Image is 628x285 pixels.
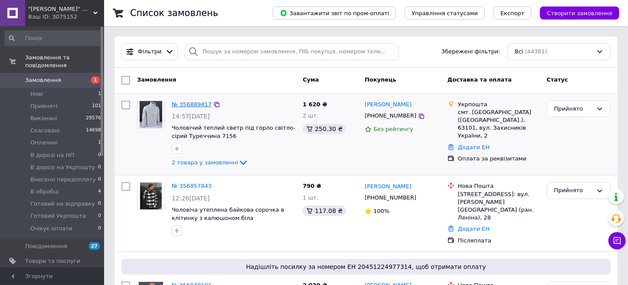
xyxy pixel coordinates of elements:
[303,124,346,134] div: 250.30 ₴
[86,127,101,134] span: 14698
[28,13,104,21] div: Ваш ID: 3075152
[458,101,540,108] div: Укрпошта
[98,164,101,171] span: 0
[98,188,101,196] span: 4
[137,182,165,210] a: Фото товару
[458,237,540,245] div: Післяплата
[458,182,540,190] div: Нова Пошта
[98,151,101,159] span: 0
[458,190,540,222] div: [STREET_ADDRESS]: вул. [PERSON_NAME][GEOGRAPHIC_DATA] (ран. Леніна), 28
[547,10,612,16] span: Створити замовлення
[30,176,96,183] span: Внесено передоплату
[365,183,412,191] a: [PERSON_NAME]
[92,102,101,110] span: 101
[303,76,319,83] span: Cума
[172,195,210,202] span: 12:26[DATE]
[373,208,389,214] span: 100%
[458,144,490,151] a: Додати ЕН
[365,112,416,119] span: [PHONE_NUMBER]
[98,90,101,98] span: 1
[137,101,165,128] a: Фото товару
[494,7,532,20] button: Експорт
[547,76,569,83] span: Статус
[25,257,80,265] span: Товари та послуги
[30,212,86,220] span: Готовий Укрпошта
[365,101,412,109] a: [PERSON_NAME]
[89,242,100,250] span: 27
[500,10,525,16] span: Експорт
[140,183,162,210] img: Фото товару
[30,225,72,233] span: Очікує оплати
[525,48,547,55] span: (44381)
[30,188,59,196] span: В обробці
[608,232,626,249] button: Чат з покупцем
[554,186,593,195] div: Прийнято
[140,101,162,128] img: Фото товару
[412,10,478,16] span: Управління статусами
[98,212,101,220] span: 0
[25,76,61,84] span: Замовлення
[172,159,249,166] a: 2 товара у замовленні
[30,90,43,98] span: Нові
[137,76,176,83] span: Замовлення
[30,164,95,171] span: В дорозі на Укрпошту
[172,159,238,166] span: 2 товара у замовленні
[172,101,212,108] a: № 356889417
[30,102,57,110] span: Прийняті
[303,112,318,119] span: 2 шт.
[405,7,485,20] button: Управління статусами
[138,48,162,56] span: Фільтри
[25,54,104,69] span: Замовлення та повідомлення
[30,139,58,147] span: Оплачені
[28,5,93,13] span: "Mister Alex" — інтернет-магазин чоловічого одягу
[98,225,101,233] span: 0
[130,8,218,18] h1: Список замовлень
[4,30,102,46] input: Пошук
[172,206,284,229] a: Чоловіча утеплена байкова сорочка в клітинку з капюшоном біла [GEOGRAPHIC_DATA] 1126 2XL
[280,9,389,17] span: Завантажити звіт по пром-оплаті
[540,7,619,20] button: Створити замовлення
[185,43,398,60] input: Пошук за номером замовлення, ПІБ покупця, номером телефону, Email, номером накладної
[458,155,540,163] div: Оплата за реквізитами
[303,183,321,189] span: 790 ₴
[365,194,416,201] span: [PHONE_NUMBER]
[303,194,318,201] span: 1 шт.
[25,242,67,250] span: Повідомлення
[98,139,101,147] span: 1
[303,101,327,108] span: 1 620 ₴
[515,48,523,56] span: Всі
[86,115,101,122] span: 29576
[30,127,60,134] span: Скасовані
[373,126,413,132] span: Без рейтингу
[30,115,57,122] span: Виконані
[458,226,490,232] a: Додати ЕН
[531,10,619,16] a: Створити замовлення
[172,183,212,189] a: № 356857843
[458,108,540,140] div: смт. [GEOGRAPHIC_DATA] ([GEOGRAPHIC_DATA].), 63101, вул. Захисників України, 2
[98,200,101,208] span: 0
[98,176,101,183] span: 0
[172,124,295,139] a: Чоловічий теплий светр під горло світло-сірий Туреччина 7156
[442,48,500,56] span: Збережені фільтри:
[91,76,100,84] span: 1
[30,151,74,159] span: В дорозі на НП
[125,262,607,271] span: Надішліть посилку за номером ЕН 20451224977314, щоб отримати оплату
[30,200,95,208] span: Готовий на відправку
[448,76,512,83] span: Доставка та оплата
[303,206,346,216] div: 117.08 ₴
[365,76,396,83] span: Покупець
[172,113,210,120] span: 14:57[DATE]
[554,105,593,114] div: Прийнято
[273,7,396,20] button: Завантажити звіт по пром-оплаті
